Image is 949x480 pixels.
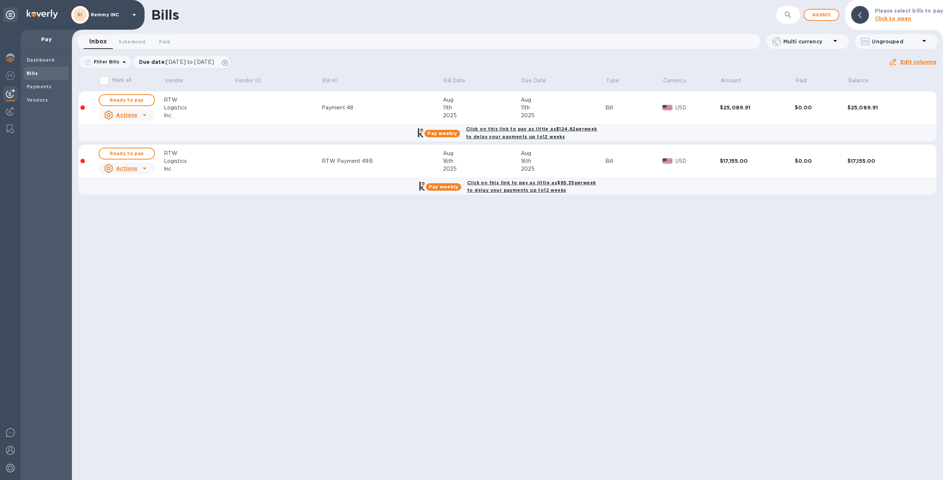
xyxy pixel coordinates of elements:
span: Inbox [89,36,107,47]
div: Payment 48 [322,104,443,112]
div: 11th [443,104,521,112]
p: Bill Date [443,77,465,85]
img: USD [662,158,672,164]
div: $25,089.91 [720,104,795,111]
div: RTW [164,149,234,157]
b: Dashboard [27,57,55,63]
b: Pay weekly [427,131,457,136]
p: Vendor [165,77,183,85]
b: Bills [27,70,38,76]
p: Paid [796,77,807,85]
b: Click to open [875,16,912,22]
p: USD [675,157,720,165]
span: Bill № [322,77,347,85]
p: Bill № [322,77,337,85]
div: Logistics [164,104,234,112]
p: Balance [848,77,869,85]
u: Edit columns [900,59,936,65]
div: Aug [521,96,606,104]
b: RI [77,12,83,17]
span: Paid [796,77,817,85]
p: Vendor ID [235,77,261,85]
p: Type [606,77,619,85]
button: Ready to pay [99,148,155,160]
p: Remmy INC [91,12,128,17]
p: Pay [27,36,66,43]
p: Due date : [139,58,218,66]
div: 2025 [443,165,521,173]
div: $0.00 [795,104,847,111]
span: Vendor ID [235,77,270,85]
div: Unpin categories [3,7,18,22]
div: $17,155.00 [847,157,922,165]
p: Due Date [521,77,546,85]
div: Aug [443,96,521,104]
img: Logo [27,10,58,19]
div: RTW Payment 49B [322,157,443,165]
div: Inc. [164,112,234,119]
span: Ready to pay [105,149,148,158]
div: $0.00 [795,157,847,165]
div: Bill [605,157,662,165]
b: Pay weekly [429,184,458,190]
b: Payments [27,84,52,89]
u: Actions [116,112,137,118]
span: Balance [848,77,879,85]
div: 2025 [443,112,521,119]
div: 16th [521,157,606,165]
div: Inc. [164,165,234,173]
span: Due Date [521,77,556,85]
div: 2025 [521,112,606,119]
span: Ready to pay [105,96,148,105]
p: Filter Bills [91,59,120,65]
div: RTW [164,96,234,104]
div: $17,155.00 [720,157,795,165]
div: Logistics [164,157,234,165]
span: Add bill [810,10,833,19]
span: Type [606,77,629,85]
span: Paid [159,38,170,46]
h1: Bills [151,7,179,23]
div: Aug [443,149,521,157]
div: Aug [521,149,606,157]
span: Vendor [165,77,193,85]
p: USD [675,104,720,112]
div: $25,089.91 [847,104,922,111]
p: Amount [721,77,741,85]
div: 16th [443,157,521,165]
button: Addbill [804,9,839,21]
p: Multi currency [783,38,831,45]
p: Ungrouped [872,38,920,45]
span: Bill Date [443,77,475,85]
b: Click on this link to pay as little as $124.82 per week to delay your payments up to 12 weeks [466,126,597,139]
button: Ready to pay [99,94,155,106]
span: Scheduled [119,38,145,46]
div: Due date:[DATE] to [DATE] [133,56,230,68]
b: Please select bills to pay [875,8,943,14]
span: Amount [721,77,751,85]
b: Click on this link to pay as little as $85.35 per week to delay your payments up to 12 weeks [467,180,596,193]
img: USD [662,105,672,110]
u: Actions [116,165,137,171]
p: Currency [663,77,686,85]
b: Vendors [27,97,48,103]
p: Mark all [112,76,131,84]
div: Bill [605,104,662,112]
div: 2025 [521,165,606,173]
span: [DATE] to [DATE] [166,59,214,65]
div: 11th [521,104,606,112]
img: Foreign exchange [6,71,15,80]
